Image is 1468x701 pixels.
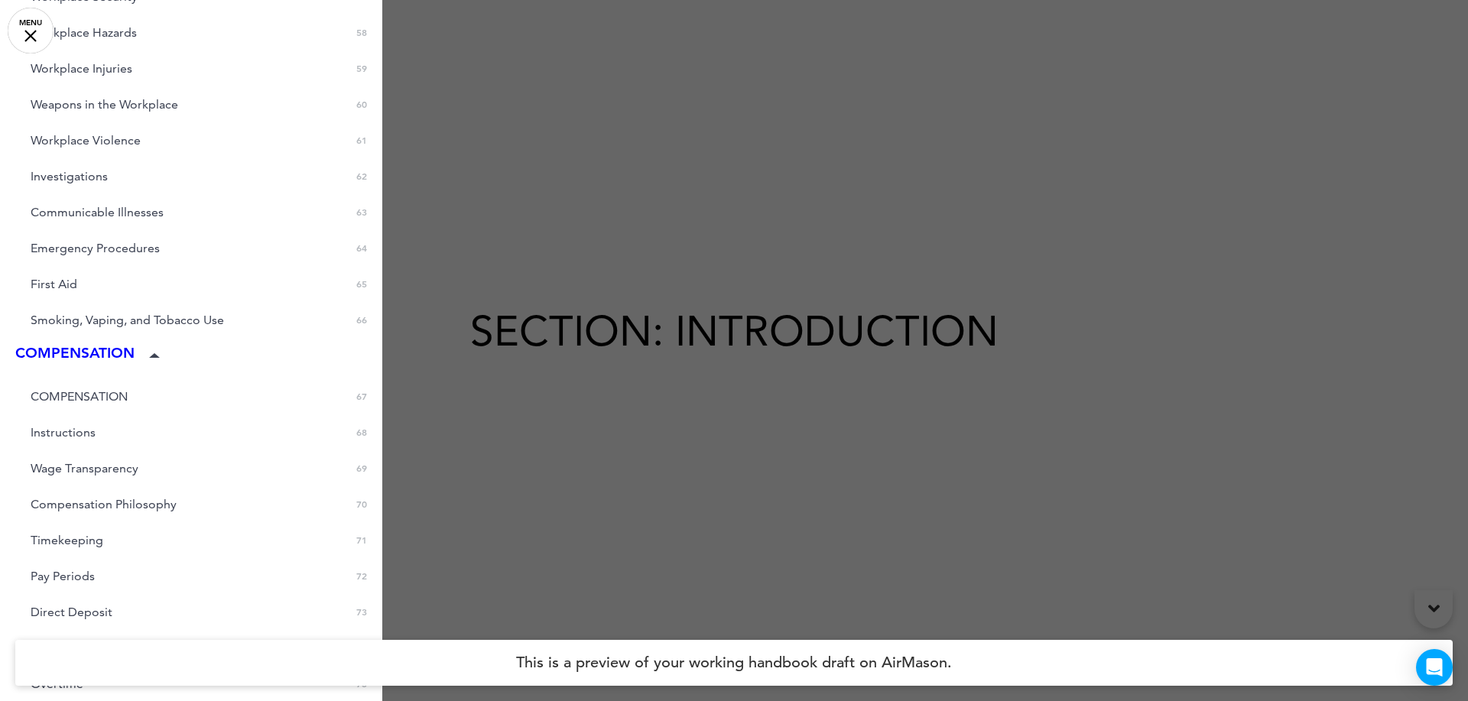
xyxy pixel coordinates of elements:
[356,498,367,511] span: 70
[31,498,177,511] span: Compensation Philosophy
[31,26,137,39] span: Workplace Hazards
[31,170,108,183] span: Investigations
[356,313,367,326] span: 66
[31,277,77,290] span: First Aid
[31,242,160,255] span: Emergency Procedures
[356,570,367,583] span: 72
[356,390,367,403] span: 67
[1416,649,1453,686] div: Open Intercom Messenger
[356,462,367,475] span: 69
[8,8,54,54] a: MENU
[31,462,138,475] span: Wage Transparency
[31,98,178,111] span: Weapons in the Workplace
[31,426,96,439] span: Instructions
[15,640,1453,686] h4: This is a preview of your working handbook draft on AirMason.
[31,206,164,219] span: Communicable Illnesses
[31,570,95,583] span: Pay Periods
[356,605,367,618] span: 73
[356,98,367,111] span: 60
[356,134,367,147] span: 61
[31,62,132,75] span: Workplace Injuries
[356,206,367,219] span: 63
[31,390,128,403] span: COMPENSATION
[356,62,367,75] span: 59
[356,26,367,39] span: 58
[356,426,367,439] span: 68
[31,605,112,618] span: Direct Deposit
[31,134,141,147] span: Workplace Violence
[31,313,224,326] span: Smoking, Vaping, and Tobacco Use
[356,534,367,547] span: 71
[356,242,367,255] span: 64
[356,170,367,183] span: 62
[31,677,83,690] span: Overtime
[31,534,103,547] span: Timekeeping
[356,277,367,290] span: 65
